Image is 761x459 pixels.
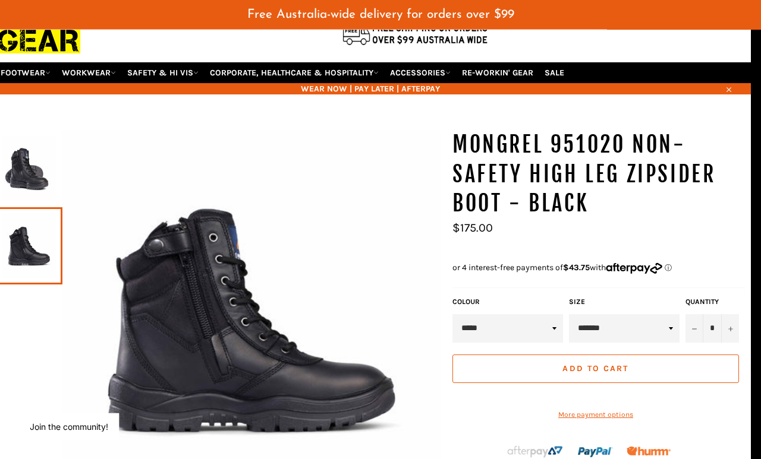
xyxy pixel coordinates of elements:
[627,447,671,455] img: Humm_core_logo_RGB-01_300x60px_small_195d8312-4386-4de7-b182-0ef9b6303a37.png
[452,130,745,219] h1: MONGREL 951020 Non-Safety High Leg Zipsider Boot - Black
[205,62,383,83] a: CORPORATE, HEALTHCARE & HOSPITALITY
[685,297,739,307] label: Quantity
[457,62,538,83] a: RE-WORKIN' GEAR
[452,297,563,307] label: COLOUR
[385,62,455,83] a: ACCESSORIES
[569,297,680,307] label: Size
[685,314,703,343] button: Reduce item quantity by one
[452,221,493,235] span: $175.00
[247,8,514,21] span: Free Australia-wide delivery for orders over $99
[562,363,628,373] span: Add to Cart
[122,62,203,83] a: SAFETY & HI VIS
[721,314,739,343] button: Increase item quantity by one
[452,410,739,420] a: More payment options
[57,62,121,83] a: WORKWEAR
[452,354,739,383] button: Add to Cart
[2,136,56,201] img: MONGREL 951020 Non-Safety High Leg Zipsider Boot - Black - Workin' Gear
[341,21,489,46] img: Flat $9.95 shipping Australia wide
[30,422,108,432] button: Join the community!
[540,62,569,83] a: SALE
